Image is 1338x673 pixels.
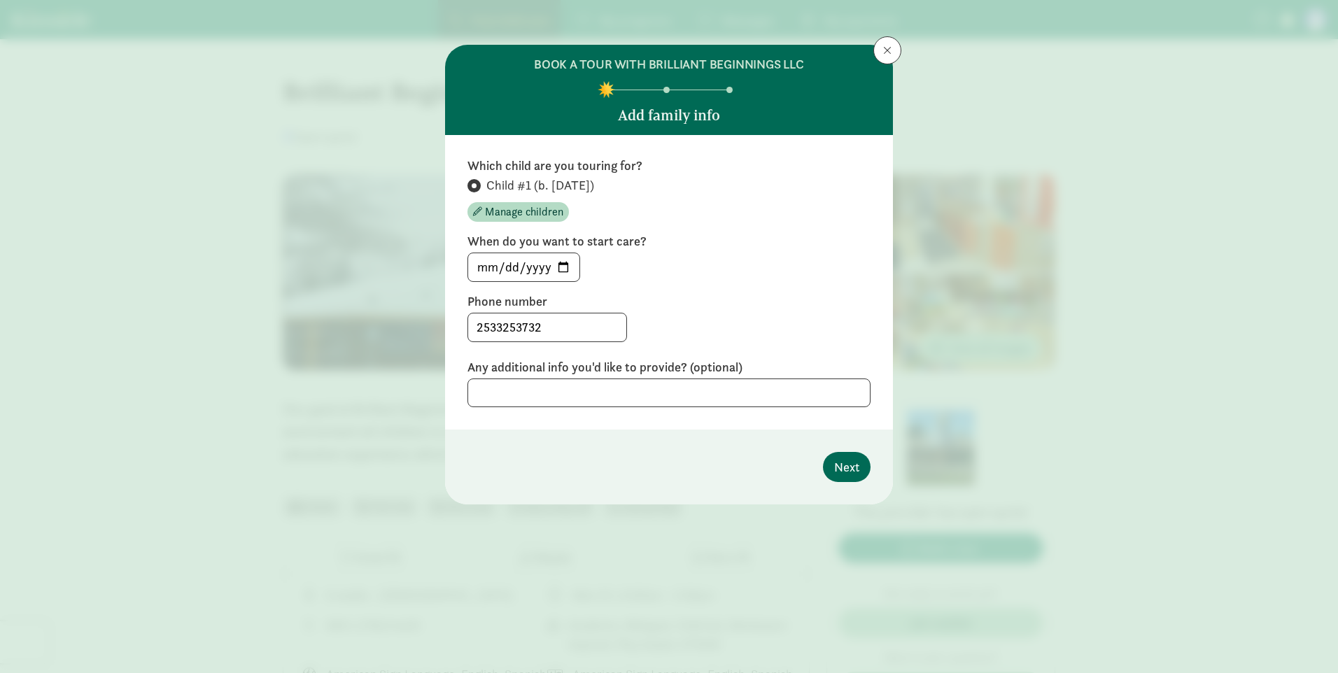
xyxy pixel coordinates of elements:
[618,107,720,124] h5: Add family info
[468,313,626,341] input: 5555555555
[834,458,859,476] span: Next
[534,56,804,73] h6: BOOK A TOUR WITH BRILLIANT BEGINNINGS LLC
[467,233,871,250] label: When do you want to start care?
[467,202,569,222] button: Manage children
[467,293,871,310] label: Phone number
[486,177,594,194] span: Child #1 (b. [DATE])
[467,359,871,376] label: Any additional info you'd like to provide? (optional)
[823,452,871,482] button: Next
[467,157,871,174] label: Which child are you touring for?
[485,204,563,220] span: Manage children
